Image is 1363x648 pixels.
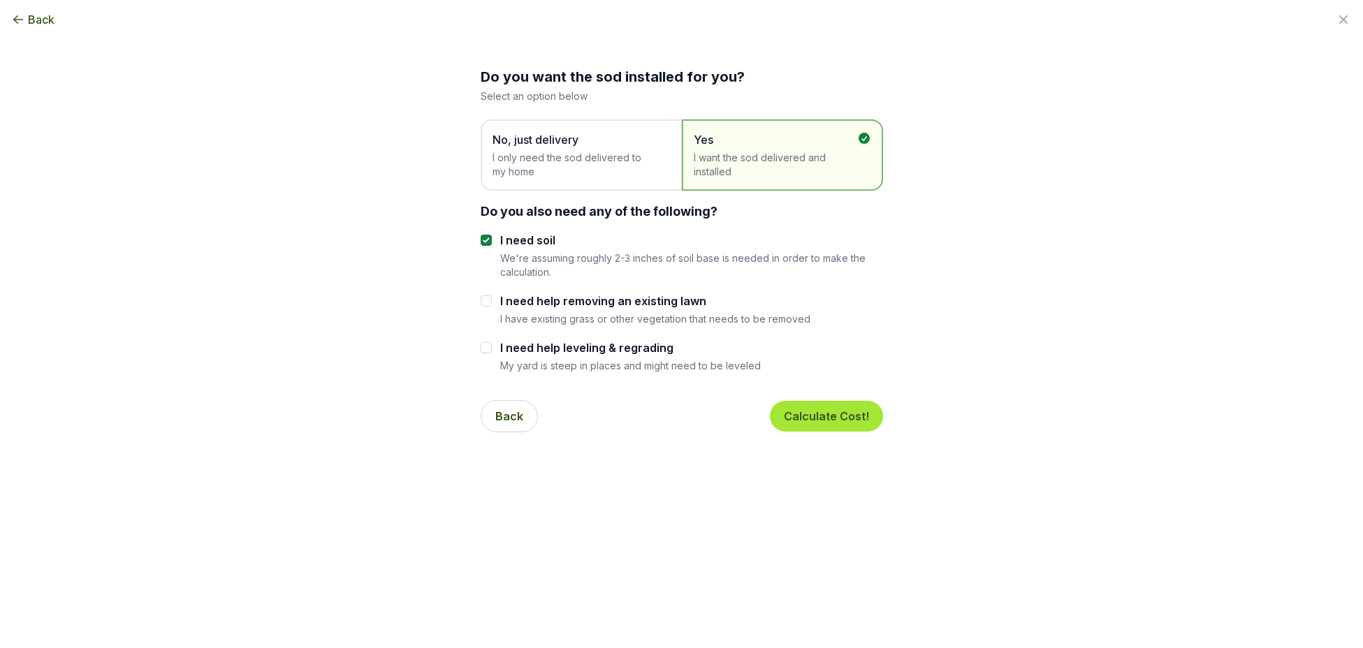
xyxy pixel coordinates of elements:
[770,401,883,432] button: Calculate Cost!
[481,67,883,87] h2: Do you want the sod installed for you?
[481,89,883,103] p: Select an option below
[694,131,857,148] span: Yes
[493,151,656,179] span: I only need the sod delivered to my home
[694,151,857,179] span: I want the sod delivered and installed
[500,293,810,309] label: I need help removing an existing lawn
[493,131,656,148] span: No, just delivery
[500,359,761,372] p: My yard is steep in places and might need to be leveled
[500,251,883,279] p: We're assuming roughly 2-3 inches of soil base is needed in order to make the calculation.
[11,11,54,28] button: Back
[500,312,810,325] p: I have existing grass or other vegetation that needs to be removed
[500,232,883,249] label: I need soil
[481,202,883,221] div: Do you also need any of the following?
[481,400,538,432] button: Back
[500,339,761,356] label: I need help leveling & regrading
[28,11,54,28] span: Back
